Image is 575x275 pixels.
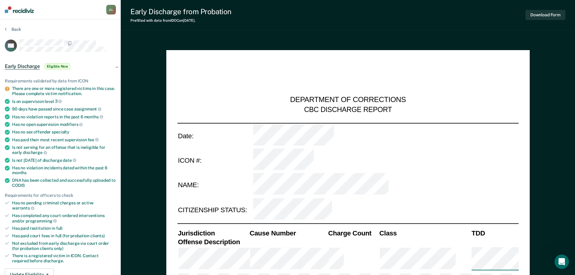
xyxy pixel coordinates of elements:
div: A L [106,5,116,14]
span: fee [88,137,99,142]
div: There are one or more registered victims in this case. Please complete victim notification. [12,86,116,96]
span: Eligible Now [45,63,70,69]
button: Back [5,27,21,32]
th: Charge Count [327,229,379,238]
button: Download Form [525,10,565,20]
div: Has completed any court-ordered interventions and/or [12,213,116,223]
div: Early Discharge from Probation [130,7,232,16]
img: Recidiviz [5,6,34,13]
span: programming [26,219,57,223]
div: Prefilled with data from IDOC on [DATE] . [130,18,232,23]
th: TDD [471,229,519,238]
iframe: Intercom live chat [554,254,569,269]
div: Requirements validated by data from ICON [5,78,116,84]
span: date [63,158,76,163]
div: DNA has been collected and successfully uploaded to [12,178,116,188]
div: Not excluded from early discharge via court order (for probation clients [12,241,116,251]
div: Has paid court fees in full (for probation [12,233,116,238]
div: Is on supervision level [12,99,116,104]
span: assignment [74,107,101,111]
td: CITIZENSHIP STATUS: [177,197,252,222]
div: Has paid restitution in [12,226,116,231]
div: Has no violation reports in the past 6 [12,114,116,120]
div: There is a registered victim in ICON. Contact required before [12,253,116,264]
span: full [56,226,62,231]
button: AL [106,5,116,14]
div: Is not [DATE] of discharge [12,158,116,163]
div: Is not serving for an offense that is ineligible for early [12,145,116,155]
th: Jurisdiction [177,229,249,238]
td: ICON #: [177,148,252,173]
div: Has no open supervision [12,122,116,127]
div: CBC DISCHARGE REPORT [304,105,392,114]
th: Cause Number [249,229,327,238]
div: DEPARTMENT OF CORRECTIONS [290,95,406,105]
span: clients) [90,233,105,238]
span: discharge [23,150,47,155]
div: Has paid their most recent supervision [12,137,116,142]
td: NAME: [177,173,252,197]
th: Class [379,229,471,238]
span: only) [54,246,63,251]
div: 90 days have passed since case [12,106,116,112]
div: Has no sex offender [12,130,116,135]
th: Offense Description [177,238,249,246]
span: months [84,114,103,119]
td: Date: [177,123,252,148]
span: discharge. [43,258,64,263]
div: Has no pending criminal charges or active [12,200,116,211]
span: months [12,170,27,175]
div: Has no violation incidents dated within the past 6 [12,165,116,176]
div: Requirements for officers to check [5,193,116,198]
span: CODIS [12,183,25,188]
span: warrants [12,206,34,210]
span: modifiers [60,122,83,127]
span: 3 [55,99,62,104]
span: specialty [52,130,69,134]
span: Early Discharge [5,63,40,69]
